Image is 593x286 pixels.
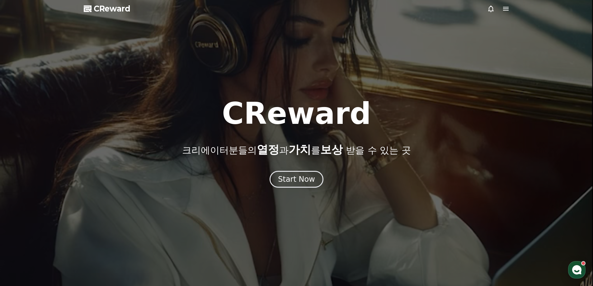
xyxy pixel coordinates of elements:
[182,143,411,156] p: 크리에이터분들의 과 를 받을 수 있는 곳
[41,197,80,213] a: 대화
[270,177,323,183] a: Start Now
[84,4,130,14] a: CReward
[94,4,130,14] span: CReward
[278,174,315,184] div: Start Now
[222,99,371,129] h1: CReward
[20,207,23,212] span: 홈
[270,171,323,188] button: Start Now
[257,143,279,156] span: 열정
[80,197,120,213] a: 설정
[289,143,311,156] span: 가치
[2,197,41,213] a: 홈
[57,207,64,212] span: 대화
[96,207,104,212] span: 설정
[320,143,343,156] span: 보상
